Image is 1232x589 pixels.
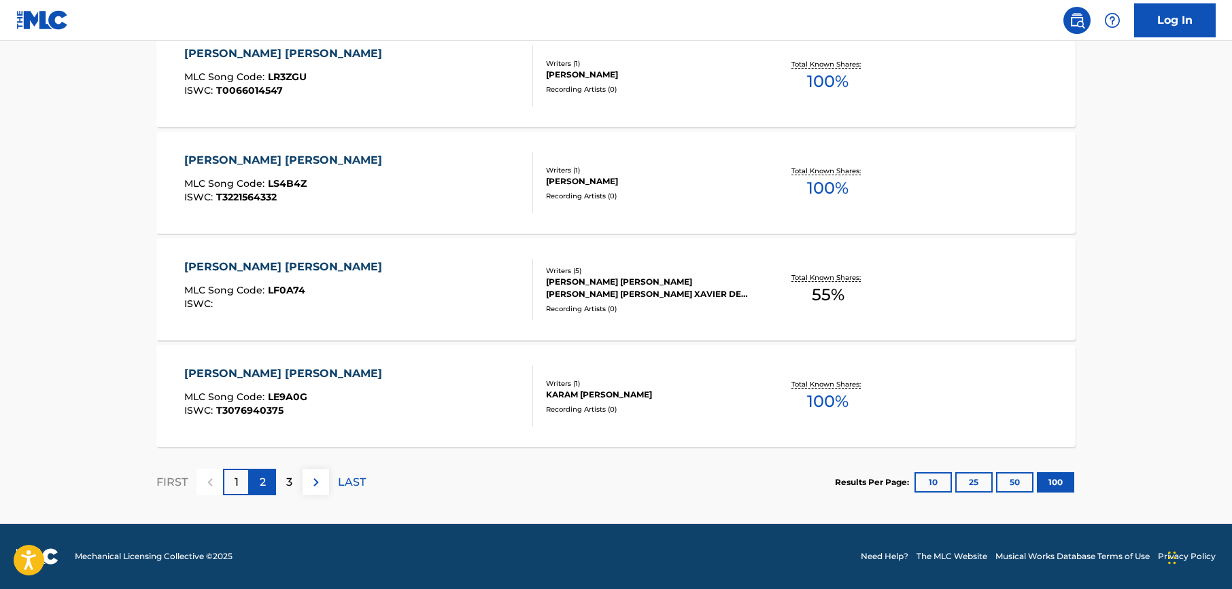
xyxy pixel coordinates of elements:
[546,191,751,201] div: Recording Artists ( 0 )
[791,272,864,283] p: Total Known Shares:
[546,389,751,401] div: KARAM [PERSON_NAME]
[156,25,1076,127] a: [PERSON_NAME] [PERSON_NAME]MLC Song Code:LR3ZGUISWC:T0066014547Writers (1)[PERSON_NAME]Recording ...
[1037,472,1074,493] button: 100
[807,176,849,200] span: 100 %
[156,474,188,490] p: FIRST
[184,259,389,275] div: [PERSON_NAME] [PERSON_NAME]
[184,177,268,190] span: MLC Song Code :
[184,298,216,310] span: ISWC :
[807,69,849,94] span: 100 %
[156,238,1076,340] a: [PERSON_NAME] [PERSON_NAME]MLC Song Code:LF0A74ISWC:Writers (5)[PERSON_NAME] [PERSON_NAME] [PERSO...
[546,58,751,69] div: Writers ( 1 )
[807,389,849,414] span: 100 %
[16,10,69,30] img: MLC Logo
[546,266,751,276] div: Writers ( 5 )
[917,550,987,563] a: The MLC Website
[216,84,283,96] span: T0066014547
[268,177,307,190] span: LS4B4Z
[184,191,216,203] span: ISWC :
[546,404,751,414] div: Recording Artists ( 0 )
[546,175,751,188] div: [PERSON_NAME]
[156,132,1076,234] a: [PERSON_NAME] [PERSON_NAME]MLC Song Code:LS4B4ZISWC:T3221564332Writers (1)[PERSON_NAME]Recording ...
[268,71,307,83] span: LR3ZGU
[216,191,277,203] span: T3221564332
[835,476,912,488] p: Results Per Page:
[955,472,993,493] button: 25
[791,166,864,176] p: Total Known Shares:
[1069,12,1085,29] img: search
[1158,550,1216,563] a: Privacy Policy
[184,284,268,296] span: MLC Song Code :
[791,59,864,69] p: Total Known Shares:
[996,472,1033,493] button: 50
[546,84,751,94] div: Recording Artists ( 0 )
[1104,12,1120,29] img: help
[914,472,952,493] button: 10
[308,474,324,490] img: right
[791,379,864,389] p: Total Known Shares:
[16,548,58,565] img: logo
[546,276,751,300] div: [PERSON_NAME] [PERSON_NAME] [PERSON_NAME] [PERSON_NAME] XAVIER DE [PERSON_NAME], [PERSON_NAME], [...
[184,46,389,62] div: [PERSON_NAME] [PERSON_NAME]
[546,378,751,389] div: Writers ( 1 )
[812,283,844,307] span: 55 %
[546,304,751,314] div: Recording Artists ( 0 )
[184,152,389,168] div: [PERSON_NAME] [PERSON_NAME]
[861,550,908,563] a: Need Help?
[184,391,268,403] span: MLC Song Code :
[1168,537,1176,578] div: Drag
[184,71,268,83] span: MLC Song Code :
[1134,3,1216,37] a: Log In
[286,474,292,490] p: 3
[338,474,366,490] p: LAST
[546,165,751,175] div: Writers ( 1 )
[268,284,305,296] span: LF0A74
[260,474,266,490] p: 2
[995,550,1150,563] a: Musical Works Database Terms of Use
[184,84,216,96] span: ISWC :
[156,345,1076,447] a: [PERSON_NAME] [PERSON_NAME]MLC Song Code:LE9A0GISWC:T3076940375Writers (1)KARAM [PERSON_NAME]Reco...
[1164,524,1232,589] iframe: Chat Widget
[546,69,751,81] div: [PERSON_NAME]
[1099,7,1126,34] div: Help
[75,550,233,563] span: Mechanical Licensing Collective © 2025
[184,365,389,382] div: [PERSON_NAME] [PERSON_NAME]
[268,391,307,403] span: LE9A0G
[184,404,216,416] span: ISWC :
[235,474,239,490] p: 1
[216,404,284,416] span: T3076940375
[1063,7,1091,34] a: Public Search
